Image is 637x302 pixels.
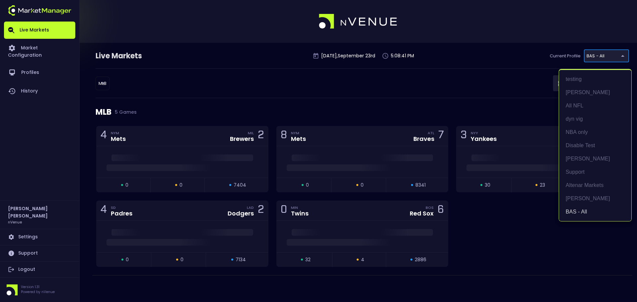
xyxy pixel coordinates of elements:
li: Altenar Markets [559,179,631,192]
li: NBA only [559,126,631,139]
li: [PERSON_NAME] [559,86,631,99]
li: dyn vig [559,112,631,126]
li: Support [559,165,631,179]
li: [PERSON_NAME] [559,152,631,165]
li: All NFL [559,99,631,112]
li: BAS - All [559,205,631,218]
li: Disable Test [559,139,631,152]
li: testing [559,73,631,86]
li: [PERSON_NAME] [559,192,631,205]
